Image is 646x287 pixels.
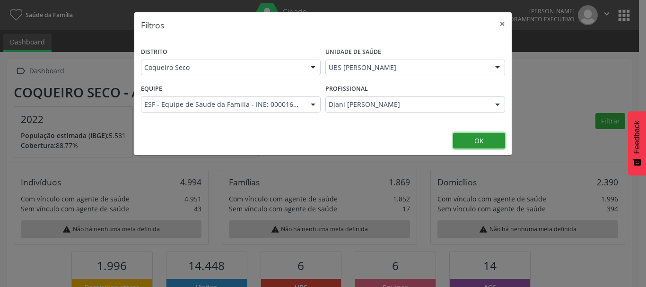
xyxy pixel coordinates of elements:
[144,63,301,72] span: Coqueiro Seco
[325,82,368,96] label: Profissional
[141,45,167,60] label: Distrito
[329,100,486,109] span: Djani [PERSON_NAME]
[628,111,646,175] button: Feedback - Mostrar pesquisa
[325,45,381,60] label: Unidade de saúde
[493,12,512,35] button: Close
[633,121,641,154] span: Feedback
[144,100,301,109] span: ESF - Equipe de Saude da Familia - INE: 0000163775
[141,19,164,31] h5: Filtros
[329,63,486,72] span: UBS [PERSON_NAME]
[141,82,162,96] label: Equipe
[453,133,505,149] button: OK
